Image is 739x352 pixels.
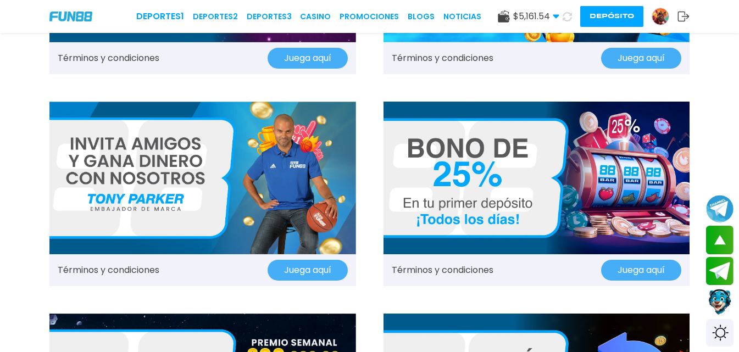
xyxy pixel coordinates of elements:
img: Promo Banner [384,102,690,255]
img: Promo Banner [49,102,356,255]
a: Promociones [340,11,399,23]
a: Deportes2 [193,11,238,23]
a: Avatar [652,8,677,25]
button: Depósito [580,6,643,27]
button: Juega aquí [268,48,348,69]
img: Avatar [652,8,669,25]
div: Switch theme [706,319,734,347]
a: Deportes3 [247,11,292,23]
a: Deportes1 [136,10,184,23]
a: BLOGS [408,11,435,23]
button: Juega aquí [601,48,681,69]
a: Términos y condiciones [58,264,159,277]
button: scroll up [706,226,734,254]
a: Términos y condiciones [392,264,493,277]
a: Términos y condiciones [58,52,159,65]
button: Contact customer service [706,288,734,316]
a: CASINO [300,11,331,23]
a: NOTICIAS [443,11,481,23]
button: Join telegram [706,257,734,286]
button: Join telegram channel [706,194,734,223]
img: Company Logo [49,12,92,21]
span: $ 5,161.54 [513,10,559,23]
button: Juega aquí [268,260,348,281]
button: Juega aquí [601,260,681,281]
a: Términos y condiciones [392,52,493,65]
